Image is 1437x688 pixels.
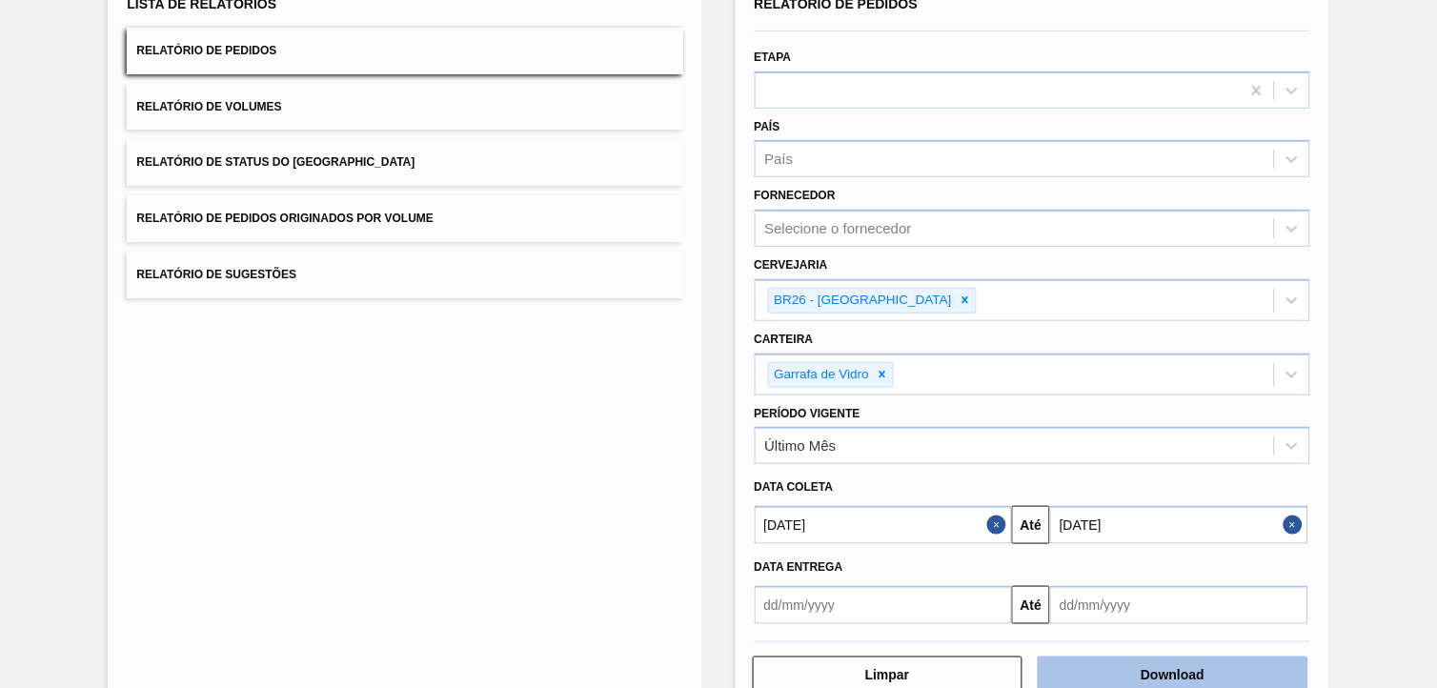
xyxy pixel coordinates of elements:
span: Relatório de Sugestões [136,268,296,281]
span: Relatório de Pedidos [136,44,276,57]
span: Data entrega [755,560,843,574]
label: Etapa [755,51,792,64]
button: Até [1012,506,1050,544]
div: País [765,152,794,168]
div: BR26 - [GEOGRAPHIC_DATA] [769,289,955,313]
input: dd/mm/yyyy [755,586,1013,624]
input: dd/mm/yyyy [1050,506,1308,544]
button: Até [1012,586,1050,624]
div: Selecione o fornecedor [765,221,912,237]
button: Relatório de Status do [GEOGRAPHIC_DATA] [127,139,682,186]
input: dd/mm/yyyy [755,506,1013,544]
button: Relatório de Sugestões [127,252,682,298]
span: Data coleta [755,480,834,494]
label: Cervejaria [755,258,828,272]
span: Relatório de Pedidos Originados por Volume [136,212,434,225]
input: dd/mm/yyyy [1050,586,1308,624]
span: Relatório de Volumes [136,100,281,113]
label: Fornecedor [755,189,836,202]
label: País [755,120,780,133]
div: Último Mês [765,438,837,455]
button: Relatório de Pedidos Originados por Volume [127,195,682,242]
label: Período Vigente [755,407,860,420]
span: Relatório de Status do [GEOGRAPHIC_DATA] [136,155,415,169]
button: Relatório de Pedidos [127,28,682,74]
div: Garrafa de Vidro [769,363,873,387]
button: Close [987,506,1012,544]
button: Relatório de Volumes [127,84,682,131]
button: Close [1284,506,1308,544]
label: Carteira [755,333,814,346]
